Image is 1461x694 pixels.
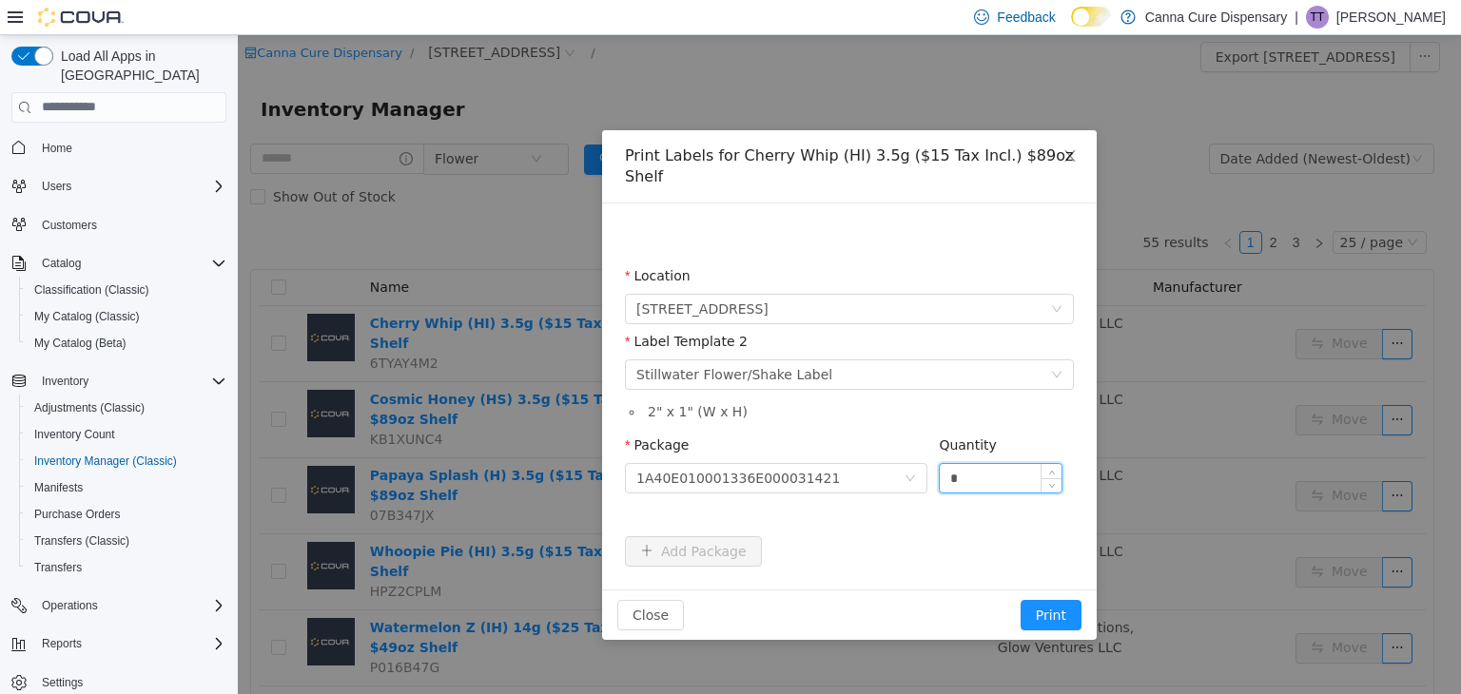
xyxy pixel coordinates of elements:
span: Home [34,136,226,160]
button: Classification (Classic) [19,277,234,303]
span: Load All Apps in [GEOGRAPHIC_DATA] [53,47,226,85]
span: Inventory Manager (Classic) [34,453,177,469]
label: Label Template 2 [387,299,510,314]
span: Classification (Classic) [27,279,226,301]
span: Adjustments (Classic) [27,396,226,419]
span: My Catalog (Beta) [34,336,127,351]
span: Catalog [42,256,81,271]
span: My Catalog (Classic) [27,305,226,328]
input: Dark Mode [1071,7,1111,27]
button: Catalog [4,250,234,277]
a: Transfers (Classic) [27,530,137,552]
p: Canna Cure Dispensary [1145,6,1287,29]
button: Catalog [34,252,88,275]
button: Users [34,175,79,198]
span: Manifests [34,480,83,495]
button: Close [380,565,446,595]
i: icon: close [825,113,840,128]
a: My Catalog (Beta) [27,332,134,355]
span: Reports [42,636,82,651]
span: Feedback [997,8,1055,27]
span: Inventory Count [34,427,115,442]
span: Reports [34,632,226,655]
span: Transfers (Classic) [27,530,226,552]
span: Catalog [34,252,226,275]
span: Operations [34,594,226,617]
li: 2 " x 1 " (W x H) [406,367,836,387]
label: Package [387,402,451,417]
span: 1023 E. 6th Ave [399,260,531,288]
a: Settings [34,671,90,694]
a: Home [34,137,80,160]
a: Purchase Orders [27,503,128,526]
i: icon: up [810,434,817,440]
i: icon: down [813,268,825,281]
button: My Catalog (Beta) [19,330,234,357]
p: | [1295,6,1298,29]
i: icon: down [667,437,678,451]
span: Transfers (Classic) [34,533,129,549]
button: Operations [4,592,234,619]
a: Classification (Classic) [27,279,157,301]
div: 1A40E010001336E000031421 [399,429,602,457]
a: Transfers [27,556,89,579]
button: Print [783,565,844,595]
button: Purchase Orders [19,501,234,528]
label: Location [387,233,453,248]
span: My Catalog (Classic) [34,309,140,324]
span: Increase Value [804,429,824,443]
a: My Catalog (Classic) [27,305,147,328]
span: TT [1311,6,1325,29]
span: Purchase Orders [34,507,121,522]
div: Stillwater Flower/Shake Label [399,325,594,354]
span: Dark Mode [1071,27,1072,28]
button: Users [4,173,234,200]
span: Users [42,179,71,194]
span: Manifests [27,476,226,499]
a: Inventory Manager (Classic) [27,450,185,472]
label: Quantity [701,402,759,417]
button: Transfers (Classic) [19,528,234,554]
button: My Catalog (Classic) [19,303,234,330]
button: Reports [34,632,89,655]
span: Home [42,141,72,156]
button: Reports [4,630,234,657]
span: Operations [42,598,98,613]
span: Purchase Orders [27,503,226,526]
span: Customers [34,213,226,237]
a: Adjustments (Classic) [27,396,152,419]
button: Close [806,95,859,148]
span: My Catalog (Beta) [27,332,226,355]
span: Inventory Manager (Classic) [27,450,226,472]
button: icon: plusAdd Package [387,501,524,531]
a: Customers [34,214,105,237]
span: Adjustments (Classic) [34,400,145,415]
button: Inventory Manager (Classic) [19,448,234,474]
i: icon: down [813,334,825,347]
span: Transfers [27,556,226,579]
span: Inventory Count [27,423,226,446]
button: Inventory [4,368,234,395]
div: Tyrese Travis [1306,6,1329,29]
span: Users [34,175,226,198]
button: Adjustments (Classic) [19,395,234,421]
span: Decrease Value [804,443,824,457]
button: Home [4,134,234,162]
i: icon: down [810,448,817,454]
span: Customers [42,218,97,233]
p: [PERSON_NAME] [1336,6,1446,29]
button: Operations [34,594,106,617]
span: Settings [42,675,83,690]
span: Settings [34,670,226,694]
span: Transfers [34,560,82,575]
div: Print Labels for Cherry Whip (HI) 3.5g ($15 Tax Incl.) $89oz Shelf [387,110,836,152]
button: Manifests [19,474,234,501]
input: Quantity [702,429,824,457]
img: Cova [38,8,124,27]
button: Inventory [34,370,96,393]
a: Inventory Count [27,423,123,446]
span: Classification (Classic) [34,282,149,298]
button: Inventory Count [19,421,234,448]
button: Transfers [19,554,234,581]
a: Manifests [27,476,90,499]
